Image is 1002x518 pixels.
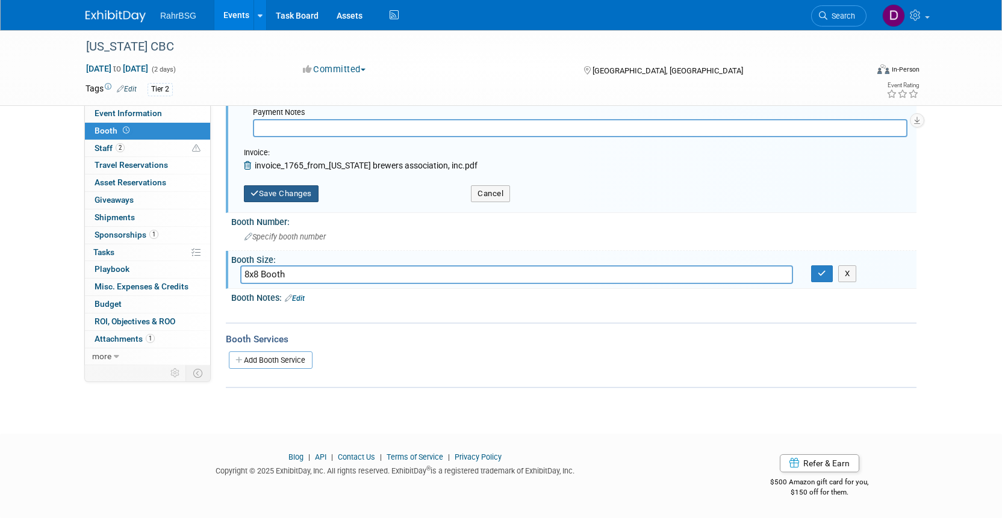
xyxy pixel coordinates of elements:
span: Specify booth number [244,232,326,241]
a: API [315,452,326,461]
span: Staff [95,143,125,153]
div: Booth Size: [231,251,916,266]
div: Booth Services [226,333,916,346]
span: RahrBSG [160,11,196,20]
span: invoice_1765_from_[US_STATE] brewers association, inc.pdf [255,161,478,170]
span: 1 [149,230,158,239]
a: Booth [85,123,210,140]
div: Event Rating [886,82,919,88]
span: Attachments [95,334,155,344]
span: Budget [95,299,122,309]
span: Tasks [93,247,114,257]
sup: ® [426,465,431,472]
a: Staff2 [85,140,210,157]
span: [GEOGRAPHIC_DATA], [GEOGRAPHIC_DATA] [593,66,743,75]
img: Dan Kearney [882,4,905,27]
a: Privacy Policy [455,452,502,461]
img: Format-Inperson.png [877,64,889,74]
td: Toggle Event Tabs [186,365,211,381]
button: X [838,265,857,282]
a: Edit [285,294,305,303]
div: [US_STATE] CBC [82,36,848,58]
a: Misc. Expenses & Credits [85,279,210,295]
span: Booth not reserved yet [120,126,132,135]
td: Tags [86,82,137,96]
span: | [445,452,453,461]
a: Terms of Service [387,452,443,461]
a: Shipments [85,209,210,226]
a: Attachments1 [85,331,210,348]
span: Sponsorships [95,230,158,239]
span: Booth [95,126,132,135]
td: Personalize Event Tab Strip [165,365,186,381]
div: Invoice: [244,147,478,159]
span: Potential Scheduling Conflict -- at least one attendee is tagged in another overlapping event. [192,143,201,154]
div: $500 Amazon gift card for you, [723,469,917,497]
span: | [305,452,313,461]
span: Shipments [95,212,135,222]
a: Playbook [85,261,210,278]
span: ROI, Objectives & ROO [95,316,175,326]
span: 2 [116,143,125,152]
span: (2 days) [151,66,176,73]
img: ExhibitDay [86,10,146,22]
div: In-Person [891,65,920,74]
span: Search [827,11,855,20]
span: 1 [146,334,155,343]
a: Travel Reservations [85,157,210,174]
span: more [92,351,111,361]
div: $150 off for them. [723,487,917,498]
a: Asset Reservations [85,174,210,191]
span: Giveaways [95,195,134,205]
span: [DATE] [DATE] [86,63,149,74]
a: Add Booth Service [229,351,313,369]
div: Event Format [795,63,920,81]
button: Committed [299,63,370,76]
a: ROI, Objectives & ROO [85,313,210,330]
button: Cancel [471,185,510,202]
div: Tier 2 [148,83,173,96]
div: Booth Notes: [231,289,916,304]
div: Copyright © 2025 ExhibitDay, Inc. All rights reserved. ExhibitDay is a registered trademark of Ex... [86,463,705,476]
a: Edit [117,85,137,93]
a: Search [811,5,867,26]
span: to [111,64,123,73]
a: Sponsorships1 [85,227,210,244]
a: Remove Attachment [244,161,255,170]
span: | [377,452,385,461]
span: | [328,452,336,461]
a: Event Information [85,105,210,122]
span: Playbook [95,264,129,274]
span: Misc. Expenses & Credits [95,282,188,291]
a: Contact Us [338,452,375,461]
a: Budget [85,296,210,313]
a: Refer & Earn [780,454,859,472]
span: Event Information [95,108,162,118]
span: Travel Reservations [95,160,168,170]
a: more [85,348,210,365]
a: Giveaways [85,192,210,209]
div: Booth Number: [231,213,916,228]
button: Save Changes [244,185,319,202]
a: Blog [288,452,303,461]
a: Tasks [85,244,210,261]
span: Asset Reservations [95,177,166,187]
div: Payment Notes [253,107,907,119]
